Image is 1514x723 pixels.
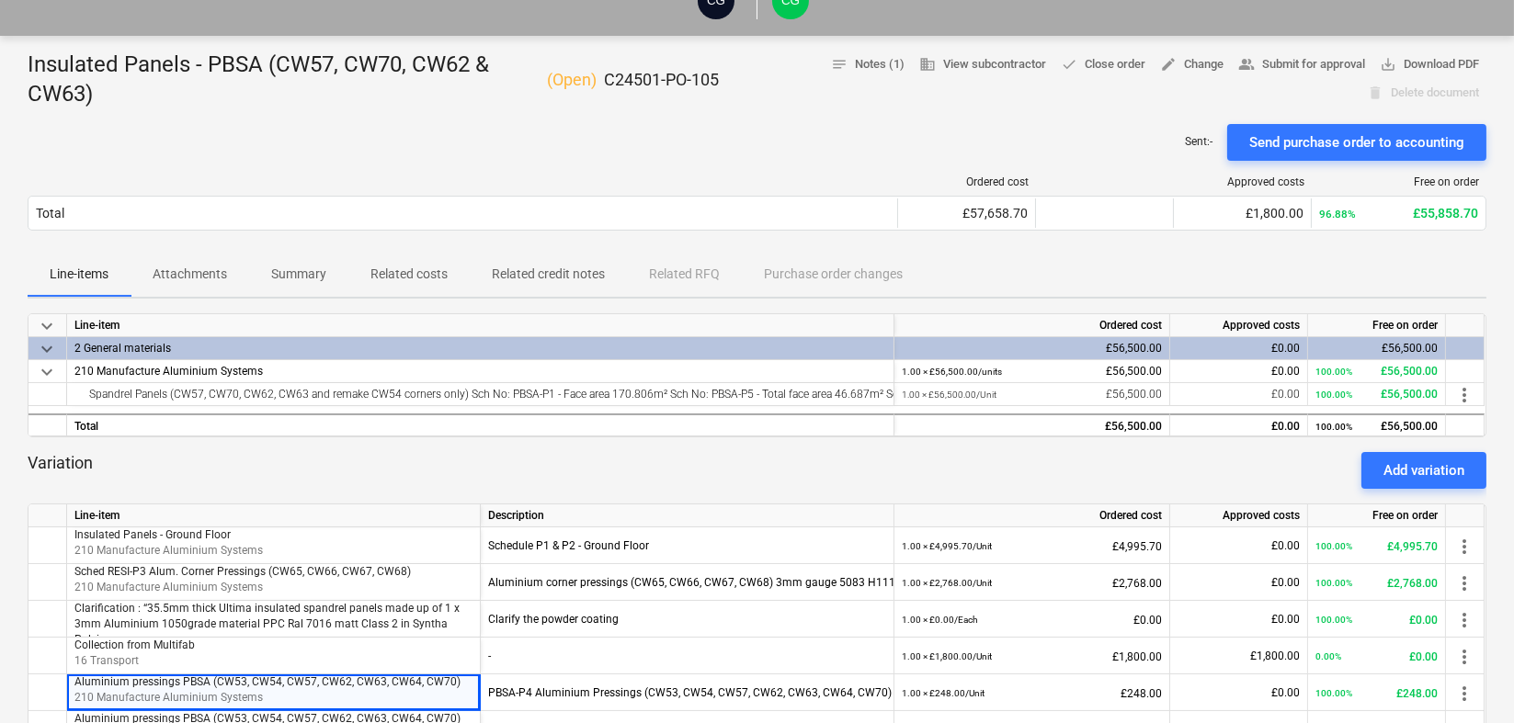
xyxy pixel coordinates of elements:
[902,688,985,698] small: 1.00 × £248.00 / Unit
[492,265,605,284] p: Related credit notes
[1227,124,1486,161] button: Send purchase order to accounting
[50,265,108,284] p: Line-items
[1181,175,1304,188] div: Approved costs
[905,206,1028,220] div: £57,658.70
[1315,360,1438,383] div: £56,500.00
[67,413,894,436] div: Total
[1315,564,1438,602] div: £2,768.00
[902,390,996,400] small: 1.00 × £56,500.00 / Unit
[1231,51,1372,79] button: Submit for approval
[1315,527,1438,565] div: £4,995.70
[894,314,1170,337] div: Ordered cost
[905,175,1029,188] div: Ordered cost
[604,69,719,91] p: C24501-PO-105
[1315,383,1438,406] div: £56,500.00
[74,528,231,541] span: Insulated Panels - Ground Floor
[1319,208,1356,220] small: 96.88%
[1238,54,1365,75] span: Submit for approval
[1315,422,1352,432] small: 100.00%
[902,601,1162,638] div: £0.00
[902,638,1162,675] div: £1,800.00
[1453,572,1475,594] span: more_vert
[1308,314,1446,337] div: Free on order
[902,578,992,588] small: 1.00 × £2,768.00 / Unit
[1453,536,1475,558] span: more_vert
[1361,452,1486,489] button: Add variation
[488,527,886,564] div: Schedule P1 & P2 - Ground Floor
[74,602,460,646] span: Clarification : “35.5mm thick Ultima insulated spandrel panels made up of 1 x 3mm Aluminium 1050g...
[488,601,886,638] div: Clarify the powder coating
[1178,337,1300,360] div: £0.00
[481,504,894,527] div: Description
[36,361,58,383] span: keyboard_arrow_down
[1319,206,1478,220] div: £55,858.70
[1153,51,1231,79] button: Change
[1249,130,1464,154] div: Send purchase order to accounting
[1181,206,1303,220] div: £1,800.00
[1315,390,1352,400] small: 100.00%
[1178,638,1300,674] div: £1,800.00
[153,265,227,284] p: Attachments
[74,638,195,651] span: Collection from Multifab
[370,265,448,284] p: Related costs
[1453,384,1475,406] span: more_vert
[902,651,992,661] small: 1.00 × £1,800.00 / Unit
[74,654,139,667] span: 16 Transport
[74,565,411,578] span: Sched RESI-P3 Alum. Corner Pressings (CW65, CW66, CW67, CW68)
[1453,683,1475,705] span: more_vert
[1319,175,1479,188] div: Free on order
[1178,360,1300,383] div: £0.00
[1178,527,1300,564] div: £0.00
[894,504,1170,527] div: Ordered cost
[1178,415,1300,438] div: £0.00
[902,615,978,625] small: 1.00 × £0.00 / Each
[902,527,1162,565] div: £4,995.70
[1315,415,1438,438] div: £56,500.00
[488,674,886,711] div: PBSA-P4 Aluminium Pressings (CW53, CW54, CW57, CW62, CW63, CW64, CW70) as per quote Q22484 Rev. 0...
[1178,601,1300,638] div: £0.00
[831,54,905,75] span: Notes (1)
[1315,688,1352,698] small: 100.00%
[902,383,1162,406] div: £56,500.00
[1160,56,1177,73] span: edit
[1315,674,1438,712] div: £248.00
[74,691,263,704] span: 210 Manufacture Aluminium Systems
[902,337,1162,360] div: £56,500.00
[1315,651,1341,661] small: 0.00%
[912,51,1053,79] button: View subcontractor
[74,675,461,688] span: Aluminium pressings PBSA (CW53, CW54, CW57, CW62, CW63, CW64, CW70)
[1453,609,1475,631] span: more_vert
[1315,615,1352,625] small: 100.00%
[1170,314,1308,337] div: Approved costs
[1315,367,1352,377] small: 100.00%
[1315,337,1438,360] div: £56,500.00
[1315,541,1352,551] small: 100.00%
[1453,646,1475,668] span: more_vert
[1380,56,1396,73] span: save_alt
[831,56,848,73] span: notes
[547,69,597,91] p: ( Open )
[74,544,263,557] span: 210 Manufacture Aluminium Systems
[28,51,719,109] div: Insulated Panels - PBSA (CW57, CW70, CW62 & CW63)
[1383,458,1464,482] div: Add variation
[1380,54,1479,75] span: Download PDF
[1238,56,1255,73] span: people_alt
[74,365,263,378] span: 210 Manufacture Aluminium Systems
[824,51,912,79] button: Notes (1)
[902,360,1162,383] div: £56,500.00
[36,315,58,337] span: keyboard_arrow_down
[1170,504,1308,527] div: Approved costs
[67,504,481,527] div: Line-item
[1061,56,1077,73] span: done
[1315,638,1438,675] div: £0.00
[902,367,1002,377] small: 1.00 × £56,500.00 / units
[1315,578,1352,588] small: 100.00%
[74,337,886,359] div: 2 General materials
[36,206,64,220] div: Total
[74,581,263,593] span: 210 Manufacture Aluminium Systems
[36,338,58,360] span: keyboard_arrow_down
[1178,564,1300,601] div: £0.00
[1053,51,1153,79] button: Close order
[902,674,1162,712] div: £248.00
[74,383,886,405] div: Spandrel Panels (CW57, CW70, CW62, CW63 and remake CW54 corners only) Sch No: PBSA-P1 - Face area...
